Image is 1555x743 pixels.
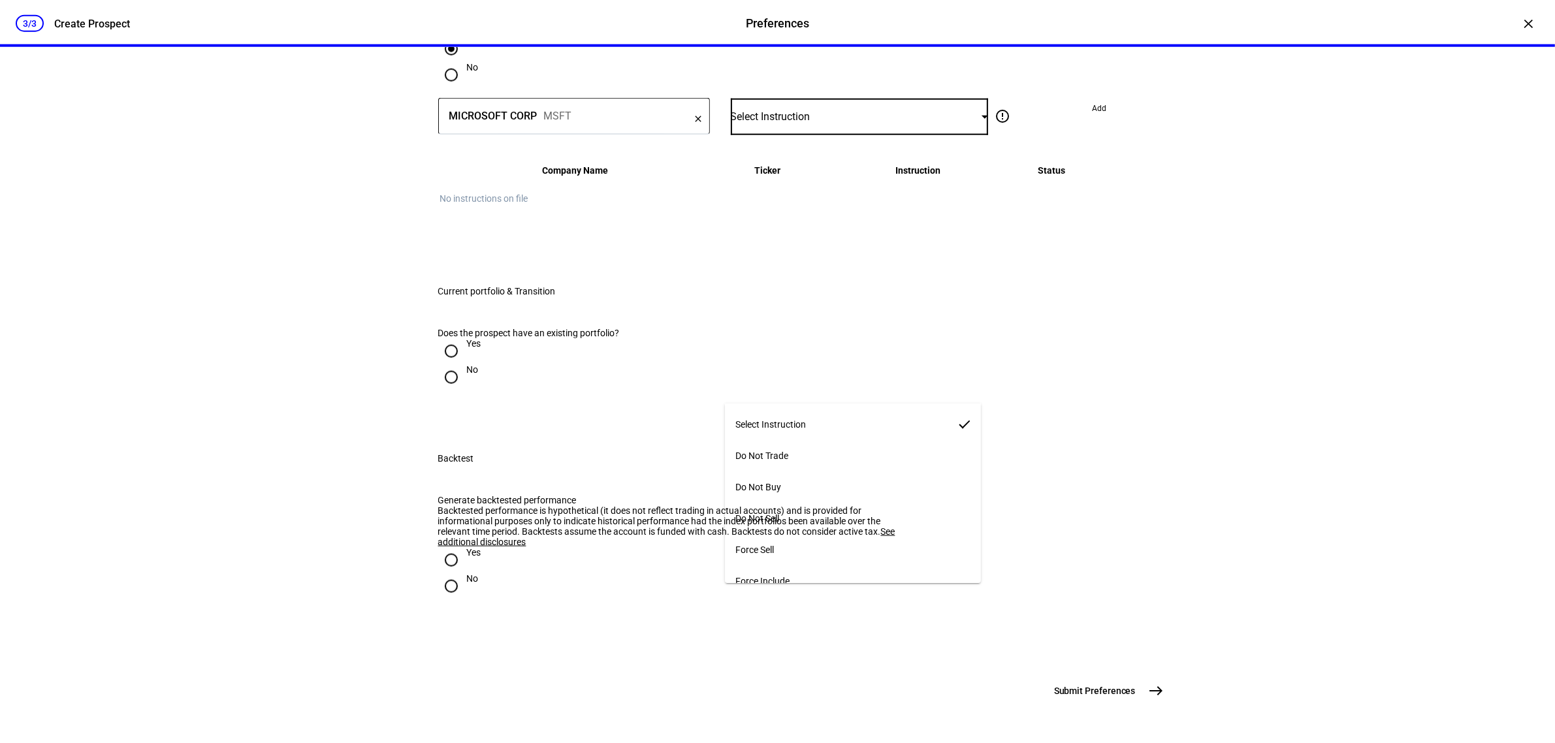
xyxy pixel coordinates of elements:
[735,451,788,461] span: Do Not Trade
[735,545,774,555] span: Force Sell
[735,513,779,524] span: Do Not Sell
[735,482,781,492] span: Do Not Buy
[735,576,790,586] span: Force Include
[735,419,806,430] span: Select Instruction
